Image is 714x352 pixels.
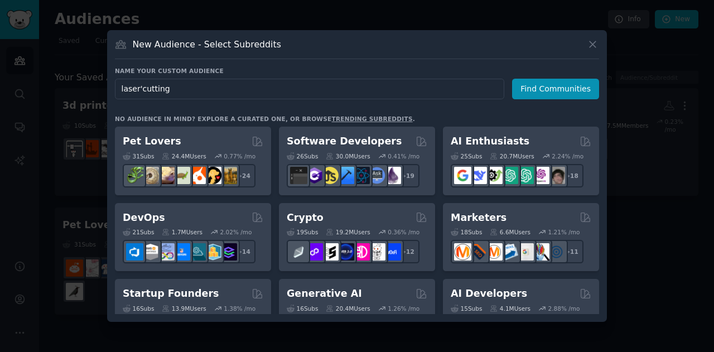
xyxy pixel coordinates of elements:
img: ethstaker [321,243,339,261]
div: 16 Sub s [287,305,318,312]
div: 1.26 % /mo [388,305,419,312]
img: cockatiel [189,167,206,184]
img: aws_cdk [204,243,221,261]
img: AskComputerScience [368,167,385,184]
div: 0.77 % /mo [224,152,255,160]
button: Find Communities [512,79,599,99]
img: reactnative [353,167,370,184]
h2: Crypto [287,211,324,225]
img: OnlineMarketing [548,243,565,261]
img: ArtificalIntelligence [548,167,565,184]
h3: Name your custom audience [115,67,599,75]
div: 18 Sub s [451,228,482,236]
img: ballpython [142,167,159,184]
img: GoogleGeminiAI [454,167,471,184]
img: ethfinance [290,243,307,261]
div: 15 Sub s [451,305,482,312]
img: googleads [517,243,534,261]
img: herpetology [126,167,143,184]
div: 6.6M Users [490,228,530,236]
img: chatgpt_prompts_ [517,167,534,184]
div: + 18 [560,164,583,187]
h2: AI Developers [451,287,527,301]
div: 1.21 % /mo [548,228,580,236]
h3: New Audience - Select Subreddits [133,38,281,50]
img: defiblockchain [353,243,370,261]
img: platformengineering [189,243,206,261]
div: 2.24 % /mo [552,152,583,160]
h2: DevOps [123,211,165,225]
a: trending subreddits [331,115,412,122]
div: 19.2M Users [326,228,370,236]
img: web3 [337,243,354,261]
div: 0.41 % /mo [388,152,419,160]
img: CryptoNews [368,243,385,261]
div: 0.36 % /mo [388,228,419,236]
img: learnjavascript [321,167,339,184]
h2: Startup Founders [123,287,219,301]
div: + 24 [232,164,255,187]
h2: Software Developers [287,134,402,148]
h2: Marketers [451,211,506,225]
img: csharp [306,167,323,184]
div: + 11 [560,240,583,263]
img: Emailmarketing [501,243,518,261]
div: 2.88 % /mo [548,305,580,312]
h2: Pet Lovers [123,134,181,148]
h2: Generative AI [287,287,362,301]
div: 19 Sub s [287,228,318,236]
img: content_marketing [454,243,471,261]
img: dogbreed [220,167,237,184]
img: leopardgeckos [157,167,175,184]
img: 0xPolygon [306,243,323,261]
img: chatgpt_promptDesign [501,167,518,184]
div: 1.7M Users [162,228,202,236]
img: defi_ [384,243,401,261]
div: 4.1M Users [490,305,530,312]
img: PetAdvice [204,167,221,184]
img: Docker_DevOps [157,243,175,261]
div: 2.02 % /mo [220,228,252,236]
img: elixir [384,167,401,184]
img: AItoolsCatalog [485,167,503,184]
div: + 12 [396,240,419,263]
div: 30.0M Users [326,152,370,160]
img: AskMarketing [485,243,503,261]
img: iOSProgramming [337,167,354,184]
h2: AI Enthusiasts [451,134,529,148]
input: Pick a short name, like "Digital Marketers" or "Movie-Goers" [115,79,504,99]
div: + 19 [396,164,419,187]
img: bigseo [470,243,487,261]
img: DeepSeek [470,167,487,184]
div: 26 Sub s [287,152,318,160]
img: azuredevops [126,243,143,261]
div: 16 Sub s [123,305,154,312]
div: 31 Sub s [123,152,154,160]
div: 24.4M Users [162,152,206,160]
div: 1.38 % /mo [224,305,255,312]
div: No audience in mind? Explore a curated one, or browse . [115,115,415,123]
div: + 14 [232,240,255,263]
img: AWS_Certified_Experts [142,243,159,261]
div: 20.4M Users [326,305,370,312]
img: turtle [173,167,190,184]
img: DevOpsLinks [173,243,190,261]
div: 13.9M Users [162,305,206,312]
img: OpenAIDev [532,167,549,184]
div: 25 Sub s [451,152,482,160]
img: PlatformEngineers [220,243,237,261]
img: MarketingResearch [532,243,549,261]
div: 21 Sub s [123,228,154,236]
div: 20.7M Users [490,152,534,160]
img: software [290,167,307,184]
